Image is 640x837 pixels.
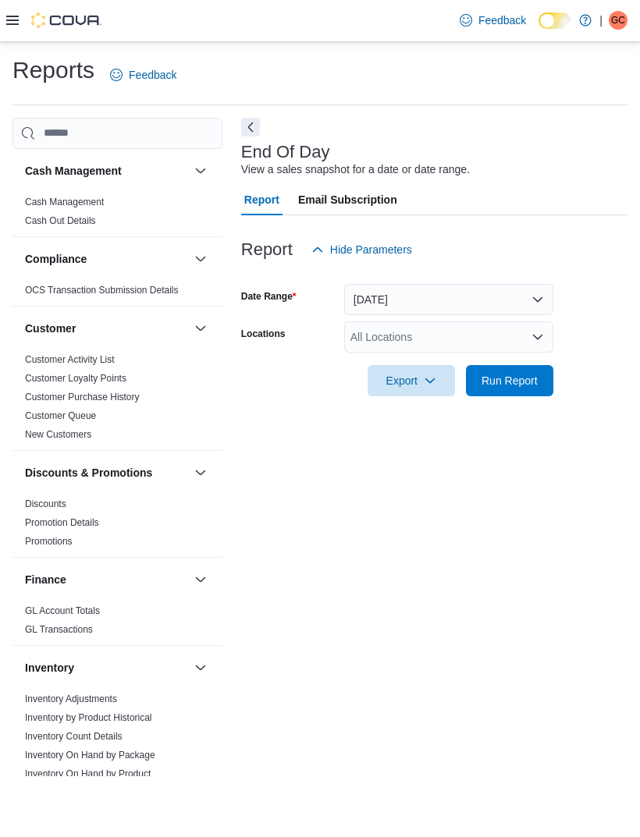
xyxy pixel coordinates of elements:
[25,373,126,384] a: Customer Loyalty Points
[532,331,544,343] button: Open list of options
[12,350,222,450] div: Customer
[25,536,73,547] a: Promotions
[611,11,625,30] span: GC
[244,184,279,215] span: Report
[25,251,87,267] h3: Compliance
[241,118,260,137] button: Next
[25,321,188,336] button: Customer
[25,731,123,742] a: Inventory Count Details
[241,290,297,303] label: Date Range
[478,12,526,28] span: Feedback
[25,354,115,365] a: Customer Activity List
[191,463,210,482] button: Discounts & Promotions
[25,750,155,761] a: Inventory On Hand by Package
[453,5,532,36] a: Feedback
[466,365,553,396] button: Run Report
[344,284,553,315] button: [DATE]
[25,285,179,296] a: OCS Transaction Submission Details
[191,161,210,180] button: Cash Management
[12,601,222,645] div: Finance
[191,658,210,677] button: Inventory
[25,605,100,616] a: GL Account Totals
[191,250,210,268] button: Compliance
[241,240,293,259] h3: Report
[241,143,330,161] h3: End Of Day
[25,660,74,676] h3: Inventory
[539,29,539,30] span: Dark Mode
[129,67,176,83] span: Feedback
[191,319,210,338] button: Customer
[25,517,99,528] a: Promotion Details
[25,624,93,635] a: GL Transactions
[12,193,222,236] div: Cash Management
[305,234,418,265] button: Hide Parameters
[368,365,455,396] button: Export
[25,465,188,481] button: Discounts & Promotions
[482,373,538,388] span: Run Report
[12,55,94,86] h1: Reports
[25,712,152,723] a: Inventory by Product Historical
[104,59,183,90] a: Feedback
[241,161,470,178] div: View a sales snapshot for a date or date range.
[298,184,397,215] span: Email Subscription
[609,11,628,30] div: Gianfranco Catalano
[25,429,91,440] a: New Customers
[25,163,188,179] button: Cash Management
[330,242,412,257] span: Hide Parameters
[31,12,101,28] img: Cova
[25,321,76,336] h3: Customer
[599,11,603,30] p: |
[241,328,286,340] label: Locations
[25,392,140,403] a: Customer Purchase History
[191,570,210,589] button: Finance
[25,572,188,587] button: Finance
[25,693,117,704] a: Inventory Adjustments
[25,215,96,226] a: Cash Out Details
[539,12,571,29] input: Dark Mode
[377,365,446,396] span: Export
[25,768,151,779] a: Inventory On Hand by Product
[25,660,188,676] button: Inventory
[25,163,122,179] h3: Cash Management
[12,281,222,306] div: Compliance
[25,251,188,267] button: Compliance
[12,495,222,557] div: Discounts & Promotions
[25,572,66,587] h3: Finance
[25,465,152,481] h3: Discounts & Promotions
[25,197,104,207] a: Cash Management
[25,498,66,509] a: Discounts
[25,410,96,421] a: Customer Queue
